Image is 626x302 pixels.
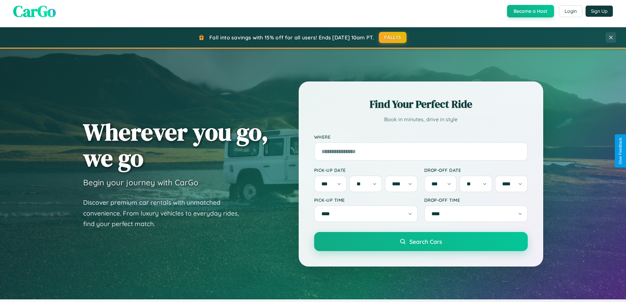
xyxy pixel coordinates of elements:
h1: Wherever you go, we go [83,119,268,171]
button: Search Cars [314,232,528,251]
span: Search Cars [409,238,442,245]
p: Discover premium car rentals with unmatched convenience. From luxury vehicles to everyday rides, ... [83,197,247,229]
p: Book in minutes, drive in style [314,115,528,124]
label: Pick-up Time [314,197,418,203]
h2: Find Your Perfect Ride [314,97,528,111]
h3: Begin your journey with CarGo [83,177,198,187]
label: Drop-off Date [424,167,528,173]
label: Drop-off Time [424,197,528,203]
button: Login [559,5,582,17]
label: Where [314,134,528,140]
button: FALL15 [379,32,406,43]
span: Fall into savings with 15% off for all users! Ends [DATE] 10am PT. [209,34,374,41]
button: Become a Host [507,5,554,17]
div: Give Feedback [618,138,623,164]
span: CarGo [13,0,56,22]
button: Sign Up [586,6,613,17]
label: Pick-up Date [314,167,418,173]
